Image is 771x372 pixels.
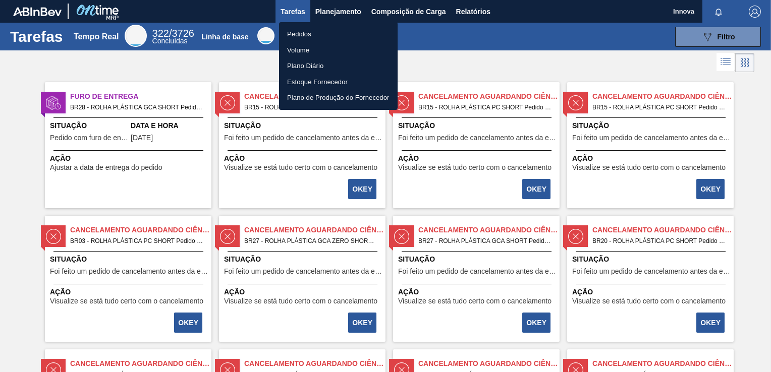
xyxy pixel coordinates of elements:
a: Plano Diário [279,58,398,74]
a: Estoque Fornecedor [279,74,398,90]
a: Plano de Produção do Fornecedor [279,90,398,106]
a: Pedidos [279,26,398,42]
a: Volume [279,42,398,58]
